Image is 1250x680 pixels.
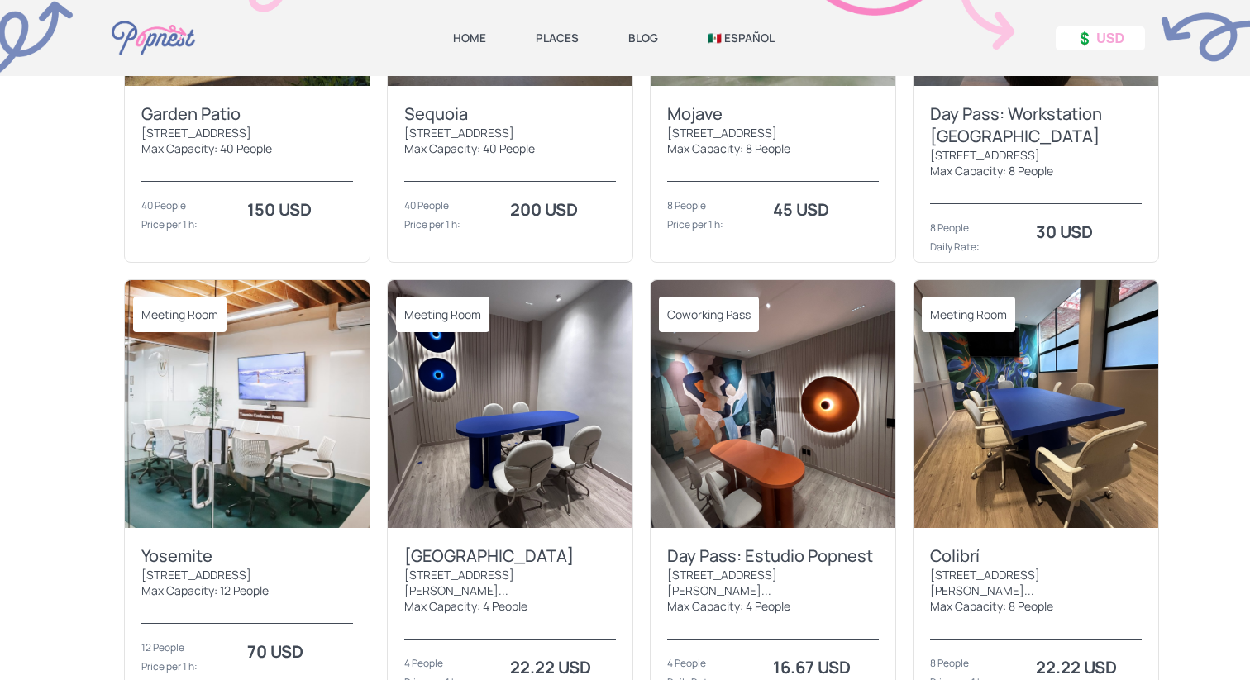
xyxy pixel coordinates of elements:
[141,198,186,212] div: 40 People
[536,31,579,45] a: PLACES
[247,640,303,663] strong: 70 USD
[141,583,269,598] div: Max Capacity: 12 People
[1036,221,1093,243] strong: 30 USD
[141,544,212,567] div: Yosemite
[930,567,1142,598] div: [STREET_ADDRESS][PERSON_NAME]...
[404,102,468,125] div: Sequoia
[930,163,1053,178] div: Max Capacity: 8 People
[453,31,486,45] a: HOME
[404,567,616,598] div: [STREET_ADDRESS][PERSON_NAME]...
[404,140,535,156] div: Max Capacity: 40 People
[1036,656,1117,678] strong: 22.22 USD
[396,297,489,332] span: Meeting Room
[922,297,1015,332] span: Meeting Room
[930,598,1053,614] div: Max Capacity: 8 People
[667,102,723,125] div: Mojave
[667,656,706,670] div: 4 People
[247,198,312,221] strong: 150 USD
[914,280,1158,528] img: Estudio Popnest
[773,198,829,221] strong: 45 USD
[141,125,251,140] div: [STREET_ADDRESS]
[141,659,198,673] div: Price per 1 h:
[708,31,775,45] a: 🇲🇽 ESPAÑOL
[404,198,449,212] div: 40 People
[1056,26,1145,50] button: 💲 USD
[667,567,879,598] div: [STREET_ADDRESS][PERSON_NAME]...
[628,31,658,45] a: BLOG
[404,656,443,670] div: 4 People
[388,280,632,528] img: Estudio Popnest
[510,198,578,221] strong: 200 USD
[667,598,790,614] div: Max Capacity: 4 People
[930,240,980,254] div: Daily Rate:
[133,297,227,332] span: Meeting Room
[125,280,370,528] img: Workstation West Berkeley
[667,140,790,156] div: Max Capacity: 8 People
[930,221,969,235] div: 8 People
[510,656,591,678] strong: 22.22 USD
[667,198,706,212] div: 8 People
[773,656,851,678] strong: 16.67 USD
[141,102,241,125] div: Garden Patio
[651,280,895,528] img: Estudio Popnest
[930,656,969,670] div: 8 People
[141,140,272,156] div: Max Capacity: 40 People
[659,297,759,332] span: Coworking Pass
[404,544,574,567] div: [GEOGRAPHIC_DATA]
[667,217,723,231] div: Price per 1 h:
[404,125,514,140] div: [STREET_ADDRESS]
[930,147,1040,163] div: [STREET_ADDRESS]
[667,544,873,567] div: Day Pass: Estudio Popnest
[141,640,184,654] div: 12 People
[404,217,460,231] div: Price per 1 h:
[667,125,777,140] div: [STREET_ADDRESS]
[141,567,251,583] div: [STREET_ADDRESS]
[404,598,527,614] div: Max Capacity: 4 People
[930,544,980,567] div: Colibrí
[930,102,1142,147] div: Day Pass: Workstation [GEOGRAPHIC_DATA]
[141,217,198,231] div: Price per 1 h:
